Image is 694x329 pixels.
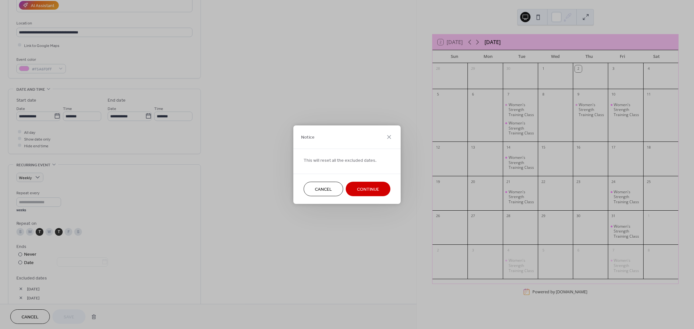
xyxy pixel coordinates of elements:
[346,182,390,196] button: Continue
[304,157,377,164] span: This will reset all the excluded dates.
[357,186,379,193] span: Continue
[315,186,332,193] span: Cancel
[304,182,343,196] button: Cancel
[301,134,315,141] span: Notice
